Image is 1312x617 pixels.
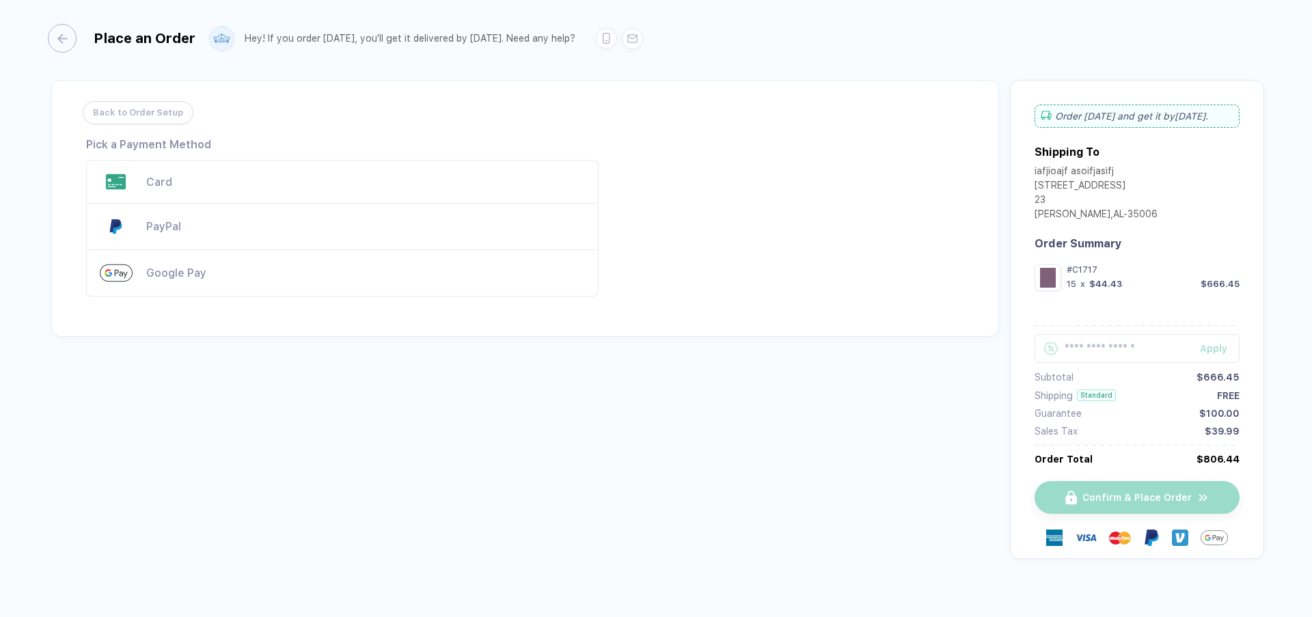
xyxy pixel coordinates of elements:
div: $100.00 [1199,408,1240,419]
div: 15 [1067,279,1076,289]
img: Venmo [1172,530,1188,546]
div: Paying with Google Pay [146,266,585,279]
div: Hey! If you order [DATE], you'll get it delivered by [DATE]. Need any help? [245,33,575,44]
div: Order Summary [1035,237,1240,250]
div: Paying with Google Pay [86,250,599,297]
div: Paying with Card [86,160,599,204]
div: Shipping To [1035,146,1099,159]
img: Paypal [1143,530,1160,546]
img: master-card [1109,527,1131,549]
div: iafjioajf asoifjasifj [1035,165,1158,180]
div: [STREET_ADDRESS] [1035,180,1158,194]
div: [PERSON_NAME] , AL - 35006 [1035,208,1158,223]
div: Pick a Payment Method [86,138,211,151]
div: Standard [1077,389,1116,401]
div: $666.45 [1201,279,1240,289]
div: Paying with Card [146,176,585,189]
img: visa [1075,527,1097,549]
div: $44.43 [1089,279,1122,289]
button: Apply [1183,334,1240,363]
img: f58e2f04-6011-4bc0-94c8-eb51f27b9dbc_nt_front_1755875918427.jpg [1038,268,1058,288]
div: $806.44 [1197,454,1240,465]
img: GPay [1201,524,1228,551]
span: Back to Order Setup [93,102,183,124]
div: FREE [1217,390,1240,401]
div: Place an Order [94,30,195,46]
img: express [1046,530,1063,546]
div: $666.45 [1197,372,1240,383]
div: Paying with PayPal [146,220,585,233]
img: user profile [210,27,234,51]
div: Guarantee [1035,408,1082,419]
div: Sales Tax [1035,426,1078,437]
div: Subtotal [1035,372,1074,383]
div: x [1079,279,1086,289]
div: $39.99 [1205,426,1240,437]
button: Back to Order Setup [83,101,193,124]
div: Shipping [1035,390,1073,401]
div: Paying with PayPal [86,204,599,250]
div: Order Total [1035,454,1093,465]
div: 23 [1035,194,1158,208]
div: Order [DATE] and get it by [DATE] . [1035,105,1240,128]
div: Apply [1200,343,1240,354]
div: #C1717 [1067,264,1240,275]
